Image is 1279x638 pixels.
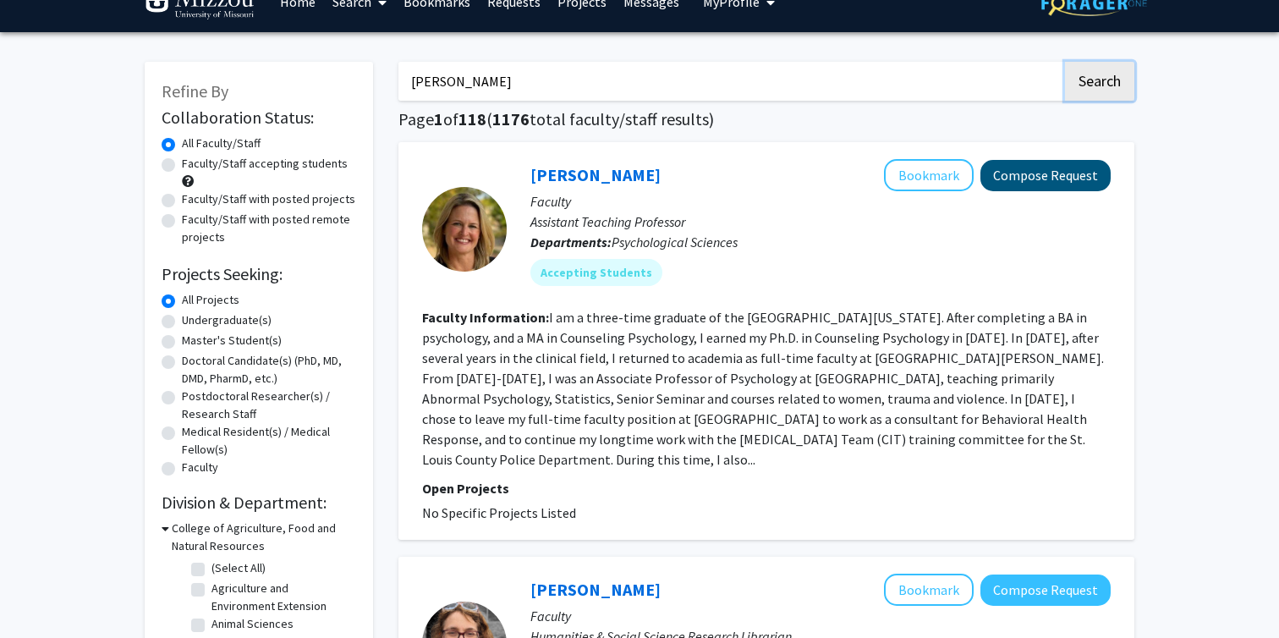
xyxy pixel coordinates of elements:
label: Undergraduate(s) [182,311,272,329]
label: Medical Resident(s) / Medical Fellow(s) [182,423,356,459]
button: Add Carrie Ellis-Kalton to Bookmarks [884,159,974,191]
label: Master's Student(s) [182,332,282,349]
h2: Projects Seeking: [162,264,356,284]
h1: Page of ( total faculty/staff results) [398,109,1134,129]
label: Faculty/Staff with posted projects [182,190,355,208]
span: Psychological Sciences [612,234,738,250]
label: All Projects [182,291,239,309]
p: Faculty [530,191,1111,212]
button: Compose Request to Carrie Ellis-Kalton [980,160,1111,191]
p: Faculty [530,606,1111,626]
button: Search [1065,62,1134,101]
a: [PERSON_NAME] [530,164,661,185]
fg-read-more: I am a three-time graduate of the [GEOGRAPHIC_DATA][US_STATE]. After completing a BA in psycholog... [422,309,1104,468]
label: Doctoral Candidate(s) (PhD, MD, DMD, PharmD, etc.) [182,352,356,388]
span: 118 [458,108,486,129]
button: Compose Request to Rachel Brekhus [980,575,1111,606]
iframe: Chat [13,562,72,625]
span: Refine By [162,80,228,102]
b: Faculty Information: [422,309,549,326]
label: Faculty [182,459,218,476]
h3: College of Agriculture, Food and Natural Resources [172,520,356,555]
label: Faculty/Staff with posted remote projects [182,211,356,246]
a: [PERSON_NAME] [530,579,661,600]
button: Add Rachel Brekhus to Bookmarks [884,574,974,606]
h2: Division & Department: [162,492,356,513]
p: Open Projects [422,478,1111,498]
mat-chip: Accepting Students [530,259,662,286]
span: No Specific Projects Listed [422,504,576,521]
label: All Faculty/Staff [182,135,261,152]
h2: Collaboration Status: [162,107,356,128]
span: 1 [434,108,443,129]
label: Postdoctoral Researcher(s) / Research Staff [182,388,356,423]
label: Animal Sciences [211,615,294,633]
input: Search Keywords [398,62,1062,101]
label: Faculty/Staff accepting students [182,155,348,173]
label: (Select All) [211,559,266,577]
span: 1176 [492,108,530,129]
p: Assistant Teaching Professor [530,212,1111,232]
b: Departments: [530,234,612,250]
label: Agriculture and Environment Extension [211,580,352,615]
